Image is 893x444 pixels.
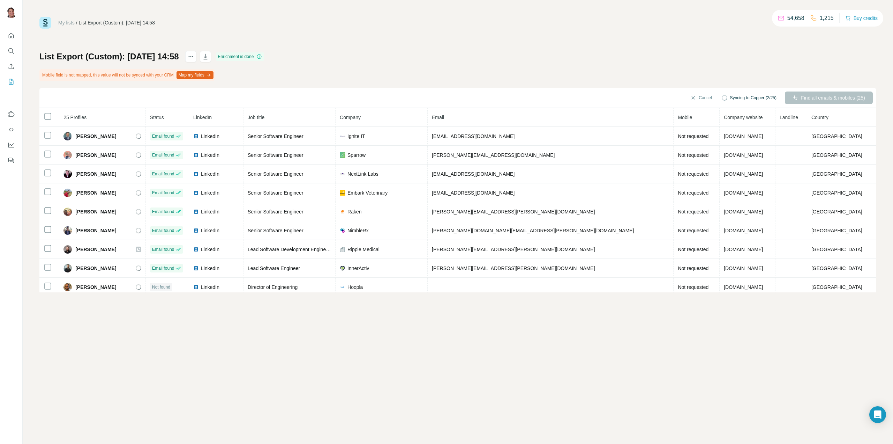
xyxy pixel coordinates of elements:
[76,19,77,26] li: /
[152,209,174,215] span: Email found
[248,228,303,233] span: Senior Software Engineer
[63,264,72,272] img: Avatar
[730,95,776,101] span: Syncing to Copper (2/25)
[432,247,595,252] span: [PERSON_NAME][EMAIL_ADDRESS][PERSON_NAME][DOMAIN_NAME]
[6,108,17,121] button: Use Surfe on LinkedIn
[869,406,886,423] div: Open Intercom Messenger
[340,190,345,196] img: company-logo
[685,92,716,104] button: Cancel
[678,133,708,139] span: Not requested
[811,265,862,271] span: [GEOGRAPHIC_DATA]
[248,133,303,139] span: Senior Software Engineer
[845,13,878,23] button: Buy credits
[63,132,72,140] img: Avatar
[432,209,595,214] span: [PERSON_NAME][EMAIL_ADDRESS][PERSON_NAME][DOMAIN_NAME]
[724,265,763,271] span: [DOMAIN_NAME]
[347,133,365,140] span: Ignite IT
[152,227,174,234] span: Email found
[347,246,380,253] span: Ripple Medical
[811,133,862,139] span: [GEOGRAPHIC_DATA]
[678,228,708,233] span: Not requested
[193,209,199,214] img: LinkedIn logo
[724,228,763,233] span: [DOMAIN_NAME]
[216,52,264,61] div: Enrichment is done
[248,190,303,196] span: Senior Software Engineer
[39,69,215,81] div: Mobile field is not mapped, this value will not be synced with your CRM
[152,190,174,196] span: Email found
[248,209,303,214] span: Senior Software Engineer
[724,190,763,196] span: [DOMAIN_NAME]
[347,208,361,215] span: Raken
[248,171,303,177] span: Senior Software Engineer
[63,151,72,159] img: Avatar
[820,14,834,22] p: 1,215
[75,133,116,140] span: [PERSON_NAME]
[75,152,116,159] span: [PERSON_NAME]
[6,139,17,151] button: Dashboard
[347,170,378,177] span: NextLink Labs
[811,284,862,290] span: [GEOGRAPHIC_DATA]
[177,71,213,79] button: Map my fields
[340,228,345,233] img: company-logo
[6,154,17,167] button: Feedback
[678,209,708,214] span: Not requested
[201,227,219,234] span: LinkedIn
[152,246,174,253] span: Email found
[201,170,219,177] span: LinkedIn
[248,115,264,120] span: Job title
[340,265,345,271] img: company-logo
[75,265,116,272] span: [PERSON_NAME]
[811,115,828,120] span: Country
[248,284,298,290] span: Director of Engineering
[248,265,300,271] span: Lead Software Engineer
[432,133,515,139] span: [EMAIL_ADDRESS][DOMAIN_NAME]
[185,51,196,62] button: actions
[724,209,763,214] span: [DOMAIN_NAME]
[432,152,555,158] span: [PERSON_NAME][EMAIL_ADDRESS][DOMAIN_NAME]
[75,208,116,215] span: [PERSON_NAME]
[811,209,862,214] span: [GEOGRAPHIC_DATA]
[63,170,72,178] img: Avatar
[152,152,174,158] span: Email found
[75,246,116,253] span: [PERSON_NAME]
[811,152,862,158] span: [GEOGRAPHIC_DATA]
[432,190,515,196] span: [EMAIL_ADDRESS][DOMAIN_NAME]
[340,284,345,290] img: company-logo
[347,284,363,291] span: Hoopla
[201,265,219,272] span: LinkedIn
[340,209,345,214] img: company-logo
[678,115,692,120] span: Mobile
[201,284,219,291] span: LinkedIn
[347,189,388,196] span: Embark Veterinary
[347,152,366,159] span: Sparrow
[39,51,179,62] h1: List Export (Custom): [DATE] 14:58
[432,228,634,233] span: [PERSON_NAME][DOMAIN_NAME][EMAIL_ADDRESS][PERSON_NAME][DOMAIN_NAME]
[678,265,708,271] span: Not requested
[6,75,17,88] button: My lists
[678,284,708,290] span: Not requested
[152,171,174,177] span: Email found
[340,152,345,158] img: company-logo
[193,228,199,233] img: LinkedIn logo
[724,247,763,252] span: [DOMAIN_NAME]
[75,227,116,234] span: [PERSON_NAME]
[193,133,199,139] img: LinkedIn logo
[432,265,595,271] span: [PERSON_NAME][EMAIL_ADDRESS][PERSON_NAME][DOMAIN_NAME]
[724,115,763,120] span: Company website
[811,171,862,177] span: [GEOGRAPHIC_DATA]
[63,189,72,197] img: Avatar
[248,247,342,252] span: Lead Software Development Engineer, Test
[340,171,345,177] img: company-logo
[6,45,17,57] button: Search
[79,19,155,26] div: List Export (Custom): [DATE] 14:58
[432,115,444,120] span: Email
[193,190,199,196] img: LinkedIn logo
[63,115,87,120] span: 25 Profiles
[201,152,219,159] span: LinkedIn
[193,152,199,158] img: LinkedIn logo
[340,133,345,139] img: company-logo
[75,284,116,291] span: [PERSON_NAME]
[724,171,763,177] span: [DOMAIN_NAME]
[678,247,708,252] span: Not requested
[724,133,763,139] span: [DOMAIN_NAME]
